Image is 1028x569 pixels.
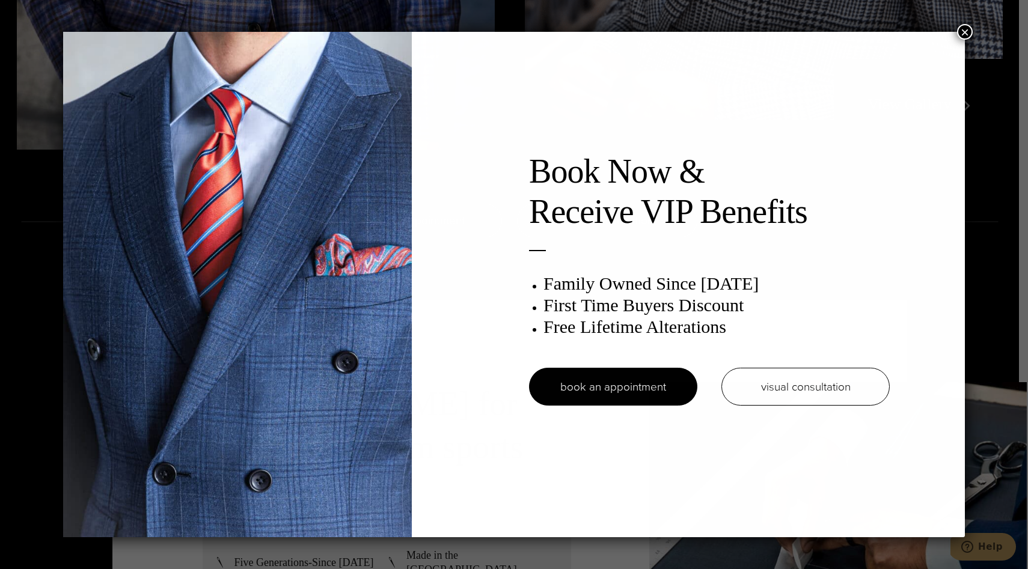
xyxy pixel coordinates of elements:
a: visual consultation [721,368,890,406]
h3: Family Owned Since [DATE] [543,273,890,294]
a: book an appointment [529,368,697,406]
h2: Book Now & Receive VIP Benefits [529,151,890,232]
h3: First Time Buyers Discount [543,294,890,316]
span: Help [28,8,52,19]
button: Close [957,24,973,40]
h3: Free Lifetime Alterations [543,316,890,338]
